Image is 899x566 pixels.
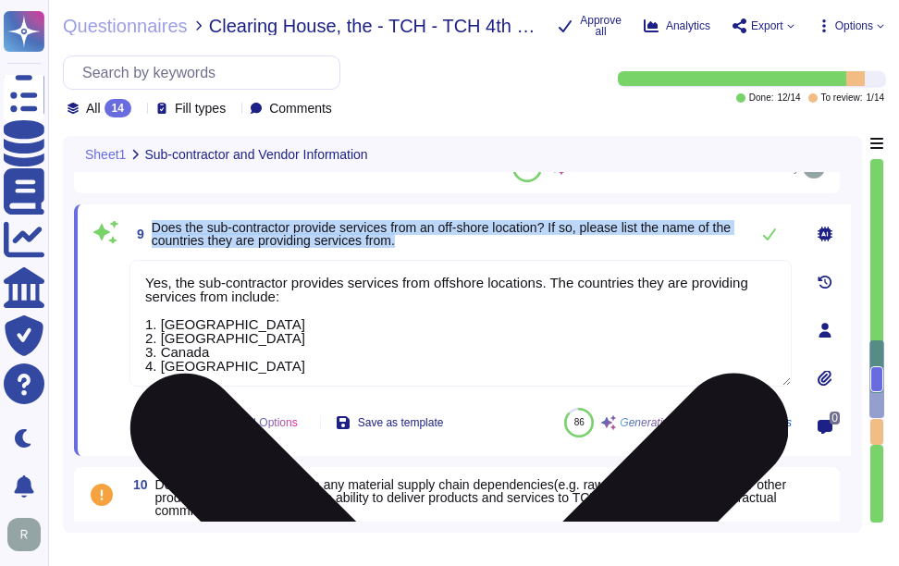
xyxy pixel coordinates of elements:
[105,99,131,117] div: 14
[152,220,731,248] span: Does the sub-contractor provide services from an off-shore location? If so, please list the name ...
[269,102,332,115] span: Comments
[644,18,710,33] button: Analytics
[830,412,840,424] span: 0
[821,93,863,103] span: To review:
[7,518,41,551] img: user
[678,162,740,173] span: See sources
[73,56,339,89] input: Search by keywords
[129,228,144,240] span: 9
[126,478,148,491] span: 10
[86,102,101,115] span: All
[144,148,367,161] span: Sub-contractor and Vendor Information
[666,20,710,31] span: Analytics
[85,148,126,161] span: Sheet1
[175,102,226,115] span: Fill types
[4,514,54,555] button: user
[749,93,774,103] span: Done:
[209,17,543,35] span: Clearing House, the - TCH - TCH 4th Party and Supply Chain Dependency Survey Sectigo
[835,20,873,31] span: Options
[580,15,622,37] span: Approve all
[558,15,622,37] button: Approve all
[63,17,188,35] span: Questionnaires
[751,20,783,31] span: Export
[747,162,799,173] span: Verified by
[867,93,884,103] span: 1 / 14
[777,93,800,103] span: 12 / 14
[129,260,792,387] textarea: Yes, the sub-contractor provides services from offshore locations. The countries they are providi...
[574,417,585,427] span: 86
[568,162,674,173] span: Generative AI answer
